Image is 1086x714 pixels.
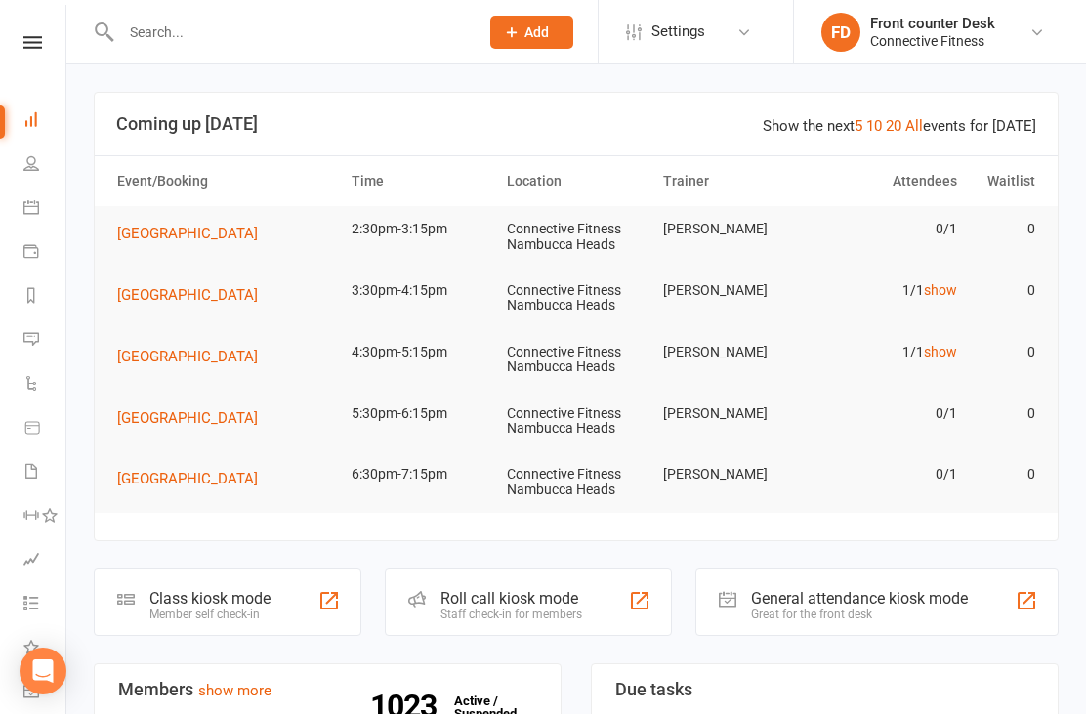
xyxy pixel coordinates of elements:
[149,589,271,608] div: Class kiosk mode
[654,451,811,497] td: [PERSON_NAME]
[924,344,957,359] a: show
[966,391,1044,437] td: 0
[198,682,271,699] a: show more
[23,275,67,319] a: Reports
[117,345,271,368] button: [GEOGRAPHIC_DATA]
[343,451,499,497] td: 6:30pm-7:15pm
[966,156,1044,206] th: Waitlist
[821,13,860,52] div: FD
[498,329,654,391] td: Connective Fitness Nambucca Heads
[763,114,1036,138] div: Show the next events for [DATE]
[343,329,499,375] td: 4:30pm-5:15pm
[966,268,1044,314] td: 0
[490,16,573,49] button: Add
[343,391,499,437] td: 5:30pm-6:15pm
[23,100,67,144] a: Dashboard
[117,222,271,245] button: [GEOGRAPHIC_DATA]
[866,117,882,135] a: 10
[23,188,67,231] a: Calendar
[115,19,465,46] input: Search...
[343,268,499,314] td: 3:30pm-4:15pm
[23,627,67,671] a: What's New
[498,206,654,268] td: Connective Fitness Nambucca Heads
[654,391,811,437] td: [PERSON_NAME]
[966,329,1044,375] td: 0
[751,589,968,608] div: General attendance kiosk mode
[654,329,811,375] td: [PERSON_NAME]
[117,470,258,487] span: [GEOGRAPHIC_DATA]
[870,32,995,50] div: Connective Fitness
[117,348,258,365] span: [GEOGRAPHIC_DATA]
[149,608,271,621] div: Member self check-in
[116,114,1036,134] h3: Coming up [DATE]
[117,225,258,242] span: [GEOGRAPHIC_DATA]
[855,117,862,135] a: 5
[23,539,67,583] a: Assessments
[651,10,705,54] span: Settings
[23,407,67,451] a: Product Sales
[117,283,271,307] button: [GEOGRAPHIC_DATA]
[498,268,654,329] td: Connective Fitness Nambucca Heads
[117,409,258,427] span: [GEOGRAPHIC_DATA]
[23,144,67,188] a: People
[886,117,901,135] a: 20
[117,467,271,490] button: [GEOGRAPHIC_DATA]
[810,156,966,206] th: Attendees
[966,451,1044,497] td: 0
[23,231,67,275] a: Payments
[751,608,968,621] div: Great for the front desk
[654,206,811,252] td: [PERSON_NAME]
[343,206,499,252] td: 2:30pm-3:15pm
[654,156,811,206] th: Trainer
[810,268,966,314] td: 1/1
[966,206,1044,252] td: 0
[654,268,811,314] td: [PERSON_NAME]
[810,206,966,252] td: 0/1
[118,680,537,699] h3: Members
[343,156,499,206] th: Time
[440,589,582,608] div: Roll call kiosk mode
[498,156,654,206] th: Location
[498,451,654,513] td: Connective Fitness Nambucca Heads
[524,24,549,40] span: Add
[440,608,582,621] div: Staff check-in for members
[924,282,957,298] a: show
[117,286,258,304] span: [GEOGRAPHIC_DATA]
[810,329,966,375] td: 1/1
[870,15,995,32] div: Front counter Desk
[108,156,343,206] th: Event/Booking
[498,391,654,452] td: Connective Fitness Nambucca Heads
[117,406,271,430] button: [GEOGRAPHIC_DATA]
[615,680,1034,699] h3: Due tasks
[810,451,966,497] td: 0/1
[20,648,66,694] div: Open Intercom Messenger
[905,117,923,135] a: All
[810,391,966,437] td: 0/1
